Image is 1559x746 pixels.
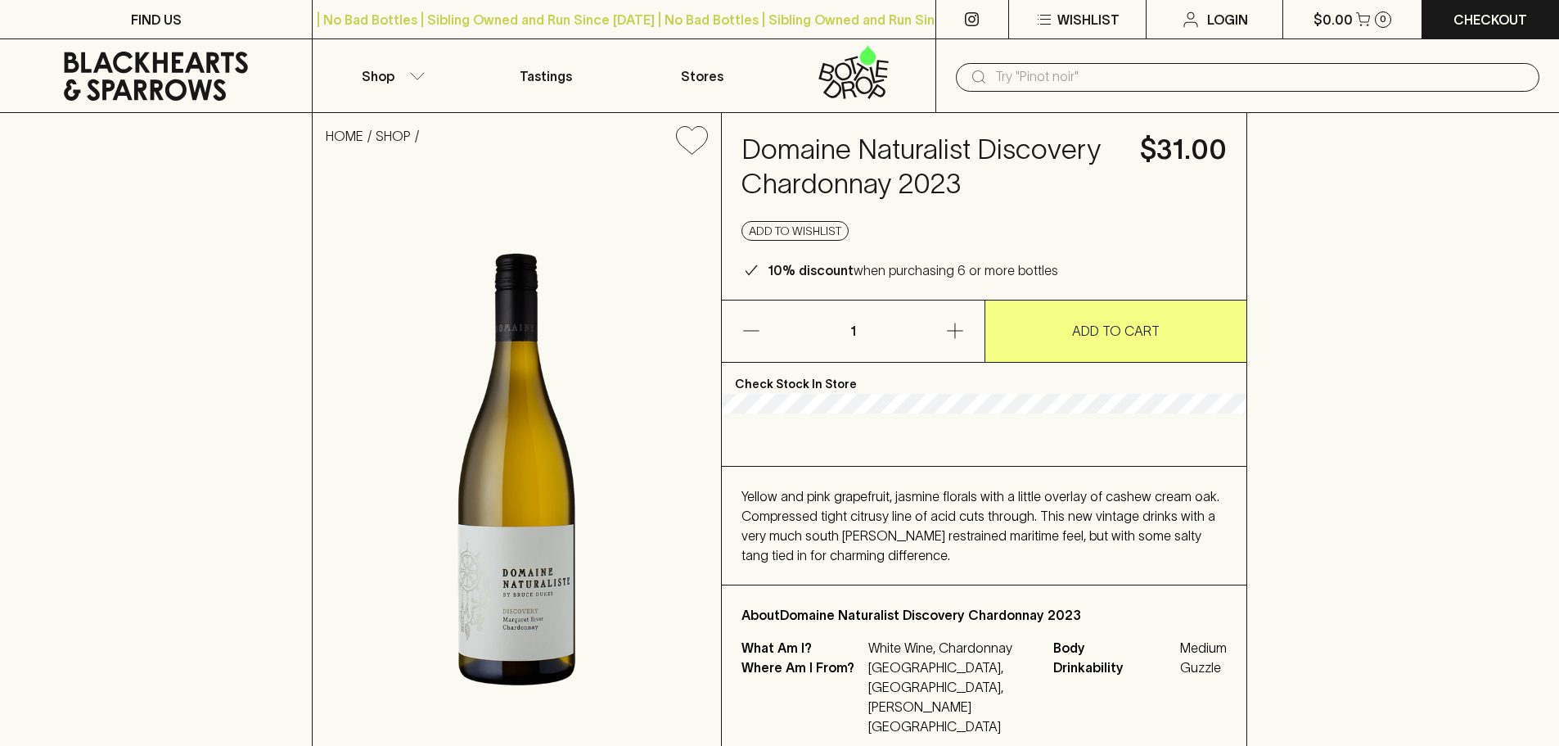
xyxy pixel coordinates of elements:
[1453,10,1527,29] p: Checkout
[1072,321,1160,341] p: ADD TO CART
[1140,133,1227,167] h4: $31.00
[468,39,624,112] a: Tastings
[741,133,1120,201] h4: Domaine Naturalist Discovery Chardonnay 2023
[985,301,1247,362] button: ADD TO CART
[868,658,1034,736] p: [GEOGRAPHIC_DATA], [GEOGRAPHIC_DATA], [PERSON_NAME][GEOGRAPHIC_DATA]
[1053,658,1176,677] span: Drinkability
[741,658,864,736] p: Where Am I From?
[1180,658,1227,677] span: Guzzle
[1053,638,1176,658] span: Body
[741,221,849,241] button: Add to wishlist
[131,10,182,29] p: FIND US
[1180,638,1227,658] span: Medium
[376,129,411,143] a: SHOP
[768,263,854,278] b: 10% discount
[768,260,1058,280] p: when purchasing 6 or more bottles
[520,66,572,86] p: Tastings
[313,39,468,112] button: Shop
[669,120,714,161] button: Add to wishlist
[681,66,723,86] p: Stores
[833,301,872,362] p: 1
[741,489,1219,563] span: Yellow and pink grapefruit, jasmine florals with a little overlay of cashew cream oak. Compressed...
[995,64,1526,90] input: Try "Pinot noir"
[868,638,1034,658] p: White Wine, Chardonnay
[741,638,864,658] p: What Am I?
[326,129,363,143] a: HOME
[1057,10,1120,29] p: Wishlist
[722,363,1246,394] p: Check Stock In Store
[1313,10,1353,29] p: $0.00
[741,605,1227,625] p: About Domaine Naturalist Discovery Chardonnay 2023
[362,66,394,86] p: Shop
[1380,15,1386,24] p: 0
[624,39,780,112] a: Stores
[1207,10,1248,29] p: Login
